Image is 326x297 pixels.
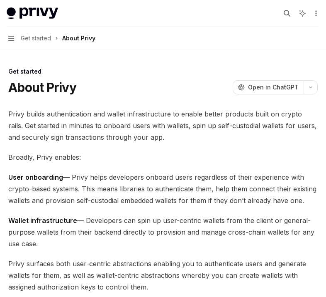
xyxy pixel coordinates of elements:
[21,33,51,43] span: Get started
[8,171,318,206] span: — Privy helps developers onboard users regardless of their experience with crypto-based systems. ...
[311,7,319,19] button: More actions
[7,7,58,19] img: light logo
[8,80,76,95] h1: About Privy
[248,83,299,92] span: Open in ChatGPT
[233,80,304,94] button: Open in ChatGPT
[62,33,95,43] div: About Privy
[8,173,63,181] strong: User onboarding
[8,216,77,225] strong: Wallet infrastructure
[8,215,318,250] span: — Developers can spin up user-centric wallets from the client or general-purpose wallets from the...
[8,258,318,293] span: Privy surfaces both user-centric abstractions enabling you to authenticate users and generate wal...
[8,151,318,163] span: Broadly, Privy enables:
[8,108,318,143] span: Privy builds authentication and wallet infrastructure to enable better products built on crypto r...
[8,67,318,76] div: Get started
